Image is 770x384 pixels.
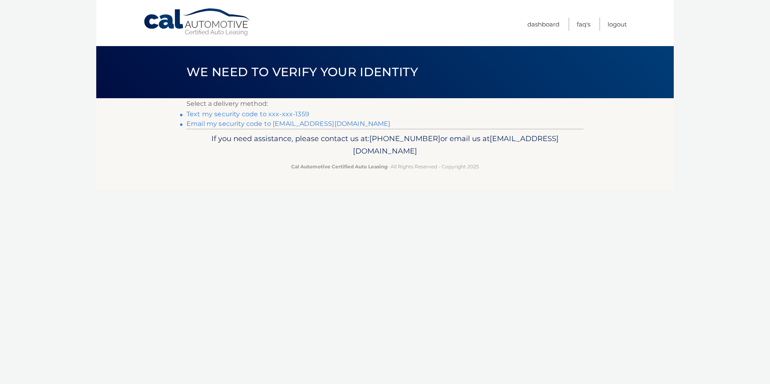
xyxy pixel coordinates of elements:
[291,164,387,170] strong: Cal Automotive Certified Auto Leasing
[369,134,440,143] span: [PHONE_NUMBER]
[527,18,559,31] a: Dashboard
[186,98,584,109] p: Select a delivery method:
[186,120,391,127] a: Email my security code to [EMAIL_ADDRESS][DOMAIN_NAME]
[192,132,578,158] p: If you need assistance, please contact us at: or email us at
[186,110,309,118] a: Text my security code to xxx-xxx-1359
[143,8,251,36] a: Cal Automotive
[608,18,627,31] a: Logout
[577,18,590,31] a: FAQ's
[186,65,418,79] span: We need to verify your identity
[192,162,578,171] p: - All Rights Reserved - Copyright 2025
